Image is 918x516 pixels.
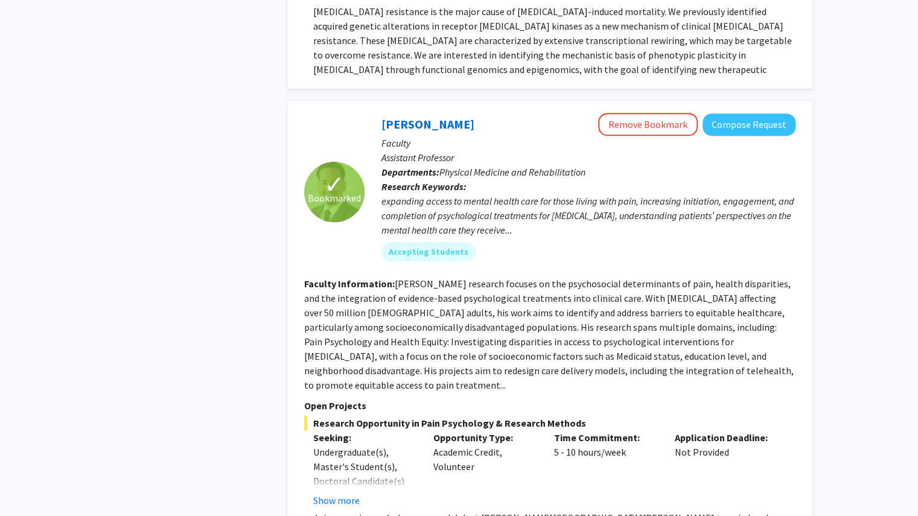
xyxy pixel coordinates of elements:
b: Departments: [381,166,439,178]
div: Academic Credit, Volunteer [424,430,545,508]
div: Not Provided [666,430,786,508]
span: Physical Medicine and Rehabilitation [439,166,585,178]
span: ✓ [324,179,345,191]
p: Assistant Professor [381,150,795,165]
div: expanding access to mental health care for those living with pain, increasing initiation, engagem... [381,194,795,237]
p: Faculty [381,136,795,150]
p: Application Deadline: [675,430,777,445]
span: Research Opportunity in Pain Psychology & Research Methods [304,416,795,430]
button: Show more [313,493,360,508]
button: Compose Request to Fenan Rassu [703,113,795,136]
p: Open Projects [304,398,795,413]
button: Remove Bookmark [598,113,698,136]
p: Time Commitment: [554,430,657,445]
span: Bookmarked [308,191,361,205]
mat-chip: Accepting Students [381,242,476,261]
div: 5 - 10 hours/week [545,430,666,508]
b: Research Keywords: [381,180,467,193]
p: Seeking: [313,430,416,445]
p: [MEDICAL_DATA] resistance is the major cause of [MEDICAL_DATA]-induced mortality. We previously i... [313,4,795,91]
b: Faculty Information: [304,278,395,290]
p: Opportunity Type: [433,430,536,445]
fg-read-more: [PERSON_NAME] research focuses on the psychosocial determinants of pain, health disparities, and ... [304,278,794,391]
a: [PERSON_NAME] [381,116,474,132]
iframe: Chat [9,462,51,507]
